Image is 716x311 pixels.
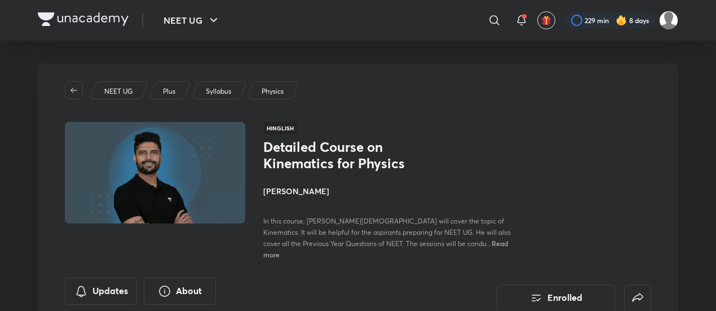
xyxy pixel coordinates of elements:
img: Company Logo [38,12,129,26]
img: Shristi Raj [659,11,678,30]
p: NEET UG [104,86,132,97]
button: NEET UG [157,9,227,32]
img: Thumbnail [63,121,247,225]
a: NEET UG [103,86,135,97]
a: Syllabus [204,86,233,97]
img: avatar [541,15,551,25]
img: streak [616,15,627,26]
button: About [144,278,216,305]
span: Hinglish [263,122,297,134]
a: Physics [260,86,286,97]
button: Updates [65,278,137,305]
a: Company Logo [38,12,129,29]
span: In this course, [PERSON_NAME][DEMOGRAPHIC_DATA] will cover the topic of Kinematics. It will be he... [263,217,511,248]
a: Plus [161,86,178,97]
p: Physics [262,86,284,97]
p: Syllabus [206,86,231,97]
h4: [PERSON_NAME] [263,185,516,197]
h1: Detailed Course on Kinematics for Physics [263,139,448,172]
button: avatar [537,11,555,29]
p: Plus [163,86,175,97]
span: Read more [263,239,508,259]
